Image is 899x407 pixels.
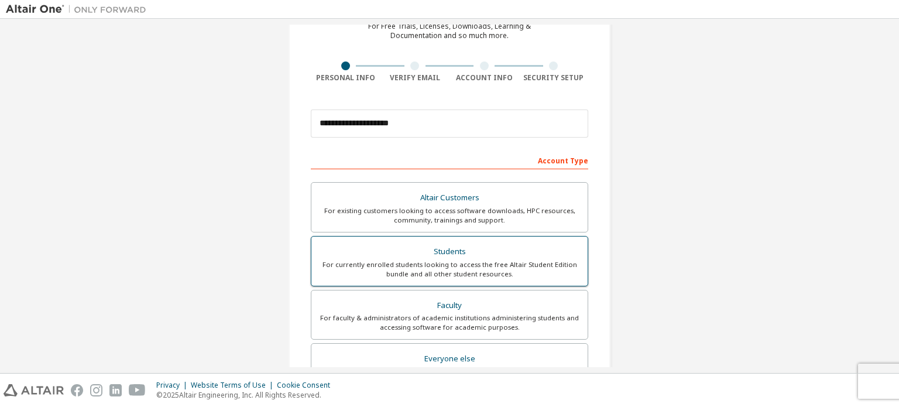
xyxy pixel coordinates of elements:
[4,384,64,396] img: altair_logo.svg
[380,73,450,83] div: Verify Email
[109,384,122,396] img: linkedin.svg
[519,73,589,83] div: Security Setup
[129,384,146,396] img: youtube.svg
[71,384,83,396] img: facebook.svg
[311,151,588,169] div: Account Type
[156,390,337,400] p: © 2025 Altair Engineering, Inc. All Rights Reserved.
[368,22,531,40] div: For Free Trials, Licenses, Downloads, Learning & Documentation and so much more.
[191,381,277,390] div: Website Terms of Use
[318,260,581,279] div: For currently enrolled students looking to access the free Altair Student Edition bundle and all ...
[277,381,337,390] div: Cookie Consent
[318,206,581,225] div: For existing customers looking to access software downloads, HPC resources, community, trainings ...
[6,4,152,15] img: Altair One
[318,313,581,332] div: For faculty & administrators of academic institutions administering students and accessing softwa...
[318,297,581,314] div: Faculty
[449,73,519,83] div: Account Info
[318,351,581,367] div: Everyone else
[318,244,581,260] div: Students
[311,73,380,83] div: Personal Info
[318,190,581,206] div: Altair Customers
[156,381,191,390] div: Privacy
[90,384,102,396] img: instagram.svg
